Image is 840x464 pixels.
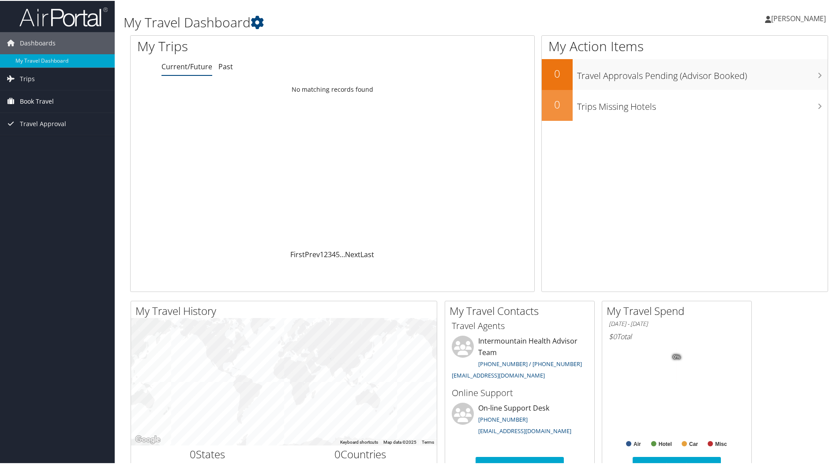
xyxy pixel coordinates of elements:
[771,13,826,22] span: [PERSON_NAME]
[452,319,588,331] h3: Travel Agents
[673,354,680,359] tspan: 0%
[135,303,437,318] h2: My Travel History
[452,386,588,398] h3: Online Support
[305,249,320,258] a: Prev
[542,89,828,120] a: 0Trips Missing Hotels
[765,4,835,31] a: [PERSON_NAME]
[383,439,416,444] span: Map data ©2025
[20,112,66,134] span: Travel Approval
[478,415,528,423] a: [PHONE_NUMBER]
[422,439,434,444] a: Terms (opens in new tab)
[20,90,54,112] span: Book Travel
[336,249,340,258] a: 5
[20,67,35,89] span: Trips
[332,249,336,258] a: 4
[542,36,828,55] h1: My Action Items
[542,58,828,89] a: 0Travel Approvals Pending (Advisor Booked)
[340,249,345,258] span: …
[124,12,598,31] h1: My Travel Dashboard
[137,36,360,55] h1: My Trips
[133,433,162,445] a: Open this area in Google Maps (opens a new window)
[161,61,212,71] a: Current/Future
[131,81,534,97] td: No matching records found
[291,446,431,461] h2: Countries
[190,446,196,460] span: 0
[345,249,360,258] a: Next
[478,359,582,367] a: [PHONE_NUMBER] / [PHONE_NUMBER]
[659,440,672,446] text: Hotel
[290,249,305,258] a: First
[320,249,324,258] a: 1
[360,249,374,258] a: Last
[138,446,277,461] h2: States
[447,335,592,382] li: Intermountain Health Advisor Team
[19,6,108,26] img: airportal-logo.png
[450,303,594,318] h2: My Travel Contacts
[607,303,751,318] h2: My Travel Spend
[328,249,332,258] a: 3
[577,64,828,81] h3: Travel Approvals Pending (Advisor Booked)
[324,249,328,258] a: 2
[715,440,727,446] text: Misc
[334,446,341,460] span: 0
[133,433,162,445] img: Google
[689,440,698,446] text: Car
[452,370,545,378] a: [EMAIL_ADDRESS][DOMAIN_NAME]
[20,31,56,53] span: Dashboards
[577,95,828,112] h3: Trips Missing Hotels
[447,402,592,438] li: On-line Support Desk
[218,61,233,71] a: Past
[340,438,378,445] button: Keyboard shortcuts
[478,426,571,434] a: [EMAIL_ADDRESS][DOMAIN_NAME]
[634,440,641,446] text: Air
[609,331,617,341] span: $0
[609,319,745,327] h6: [DATE] - [DATE]
[542,96,573,111] h2: 0
[542,65,573,80] h2: 0
[609,331,745,341] h6: Total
